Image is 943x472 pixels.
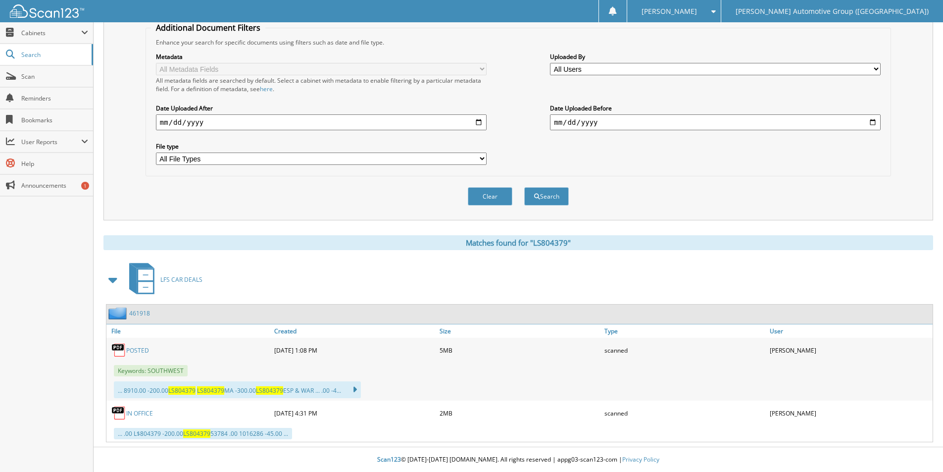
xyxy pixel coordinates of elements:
[151,38,886,47] div: Enhance your search for specific documents using filters such as date and file type.
[126,409,153,418] a: IN OFFICE
[21,159,88,168] span: Help
[21,72,88,81] span: Scan
[21,116,88,124] span: Bookmarks
[21,94,88,103] span: Reminders
[602,403,767,423] div: scanned
[129,309,150,317] a: 461918
[183,429,210,438] span: LS804379
[111,343,126,358] img: PDF.png
[524,187,569,206] button: Search
[94,448,943,472] div: © [DATE]-[DATE] [DOMAIN_NAME]. All rights reserved | appg03-scan123-com |
[106,324,272,338] a: File
[767,340,933,360] div: [PERSON_NAME]
[10,4,84,18] img: scan123-logo-white.svg
[21,138,81,146] span: User Reports
[260,85,273,93] a: here
[256,386,283,395] span: LS804379
[21,29,81,37] span: Cabinets
[151,22,265,33] legend: Additional Document Filters
[156,104,487,112] label: Date Uploaded After
[156,52,487,61] label: Metadata
[468,187,512,206] button: Clear
[272,324,437,338] a: Created
[156,114,487,130] input: start
[767,403,933,423] div: [PERSON_NAME]
[602,340,767,360] div: scanned
[123,260,202,299] a: LFS CAR DEALS
[114,365,188,376] span: Keywords: SOUTHWEST
[272,403,437,423] div: [DATE] 4:31 PM
[103,235,933,250] div: Matches found for "LS804379"
[168,386,196,395] span: LS804379
[437,403,602,423] div: 2MB
[767,324,933,338] a: User
[550,114,881,130] input: end
[21,181,88,190] span: Announcements
[114,381,361,398] div: ... 8910.00 -200.00 MA -300.00 ESP & WAR ... .00 -4...
[156,142,487,151] label: File type
[272,340,437,360] div: [DATE] 1:08 PM
[736,8,929,14] span: [PERSON_NAME] Automotive Group ([GEOGRAPHIC_DATA])
[111,406,126,420] img: PDF.png
[437,340,602,360] div: 5MB
[108,307,129,319] img: folder2.png
[377,455,401,464] span: Scan123
[156,76,487,93] div: All metadata fields are searched by default. Select a cabinet with metadata to enable filtering b...
[160,275,202,284] span: LFS CAR DEALS
[550,104,881,112] label: Date Uploaded Before
[622,455,659,464] a: Privacy Policy
[81,182,89,190] div: 1
[893,424,943,472] iframe: Chat Widget
[114,428,292,439] div: ... .00 L$804379 -200.00 53784 .00 1016286 -45.00 ...
[197,386,224,395] span: LS804379
[21,51,87,59] span: Search
[602,324,767,338] a: Type
[550,52,881,61] label: Uploaded By
[437,324,602,338] a: Size
[642,8,697,14] span: [PERSON_NAME]
[126,346,149,355] a: POSTED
